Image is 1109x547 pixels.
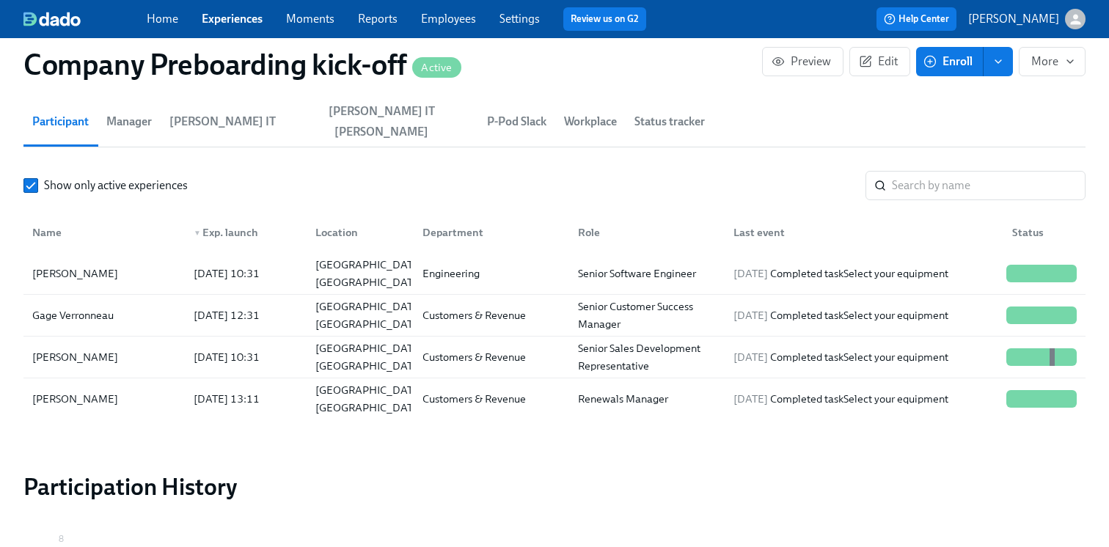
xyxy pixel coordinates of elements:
div: Name [26,224,182,241]
h2: Participation History [23,472,1086,502]
span: [DATE] [733,267,768,280]
div: [PERSON_NAME] [26,390,182,408]
div: Customers & Revenue [417,306,566,324]
span: ▼ [194,230,201,237]
button: Review us on G2 [563,7,646,31]
a: Home [147,12,178,26]
div: Gage Verronneau [26,306,182,324]
button: enroll [984,47,1013,76]
div: Location [310,224,411,241]
div: Customers & Revenue [417,390,566,408]
div: Senior Software Engineer [572,265,722,282]
div: [DATE] 12:31 [188,306,304,324]
a: Reports [358,12,398,26]
div: [GEOGRAPHIC_DATA], [GEOGRAPHIC_DATA] [310,381,432,416]
div: Role [572,224,722,241]
div: Customers & Revenue [417,348,566,366]
div: [DATE] 10:31 [188,348,304,366]
a: Employees [421,12,476,26]
div: [PERSON_NAME] [26,265,182,282]
button: Help Center [876,7,956,31]
span: P-Pod Slack [487,111,546,132]
img: dado [23,12,81,26]
div: Last event [722,218,1000,247]
div: [PERSON_NAME][DATE] 10:31[GEOGRAPHIC_DATA], [GEOGRAPHIC_DATA]Customers & RevenueSenior Sales Deve... [23,337,1086,378]
div: [PERSON_NAME][DATE] 13:11[GEOGRAPHIC_DATA], [GEOGRAPHIC_DATA]Customers & RevenueRenewals Manager[... [23,378,1086,419]
h1: Company Preboarding kick-off [23,47,461,82]
div: [DATE] 13:11 [188,390,304,408]
a: Experiences [202,12,263,26]
div: [GEOGRAPHIC_DATA], [GEOGRAPHIC_DATA] [310,339,432,375]
p: [PERSON_NAME] [968,11,1059,27]
span: Manager [106,111,152,132]
button: [PERSON_NAME] [968,9,1086,29]
div: Location [304,218,411,247]
div: ▼Exp. launch [182,218,304,247]
div: Last event [728,224,1000,241]
span: [DATE] [733,350,768,364]
div: Status [1000,218,1083,247]
tspan: 8 [59,534,64,544]
input: Search by name [892,171,1086,200]
span: [PERSON_NAME] IT [169,111,276,132]
div: Completed task Select your equipment [728,265,1000,282]
span: [DATE] [733,392,768,405]
div: Renewals Manager [572,390,722,408]
span: Active [412,62,461,73]
a: dado [23,12,147,26]
span: More [1031,54,1073,69]
div: Exp. launch [188,224,304,241]
a: Settings [499,12,540,26]
div: [PERSON_NAME][DATE] 10:31[GEOGRAPHIC_DATA], [GEOGRAPHIC_DATA]EngineeringSenior Software Engineer[... [23,253,1086,295]
div: Engineering [417,265,566,282]
div: Senior Customer Success Manager [572,298,722,333]
button: Preview [762,47,843,76]
button: Edit [849,47,910,76]
div: Role [566,218,722,247]
div: Completed task Select your equipment [728,348,1000,366]
span: Preview [775,54,831,69]
div: [PERSON_NAME] [26,348,182,366]
a: Moments [286,12,334,26]
div: Department [417,224,566,241]
div: Name [26,218,182,247]
span: Enroll [926,54,973,69]
span: Status tracker [634,111,705,132]
span: Edit [862,54,898,69]
button: More [1019,47,1086,76]
div: Gage Verronneau[DATE] 12:31[GEOGRAPHIC_DATA], [GEOGRAPHIC_DATA]Customers & RevenueSenior Customer... [23,295,1086,337]
div: [GEOGRAPHIC_DATA], [GEOGRAPHIC_DATA] [310,256,432,291]
div: [DATE] 10:31 [188,265,304,282]
span: Help Center [884,12,949,26]
div: Status [1006,224,1083,241]
span: Show only active experiences [44,177,188,194]
span: Participant [32,111,89,132]
div: [GEOGRAPHIC_DATA], [GEOGRAPHIC_DATA] [310,298,432,333]
span: [PERSON_NAME] IT [PERSON_NAME] [293,101,469,142]
span: Workplace [564,111,617,132]
button: Enroll [916,47,984,76]
a: Review us on G2 [571,12,639,26]
div: Completed task Select your equipment [728,390,1000,408]
div: Senior Sales Development Representative [572,339,722,375]
div: Department [411,218,566,247]
span: [DATE] [733,309,768,322]
div: Completed task Select your equipment [728,306,1000,324]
